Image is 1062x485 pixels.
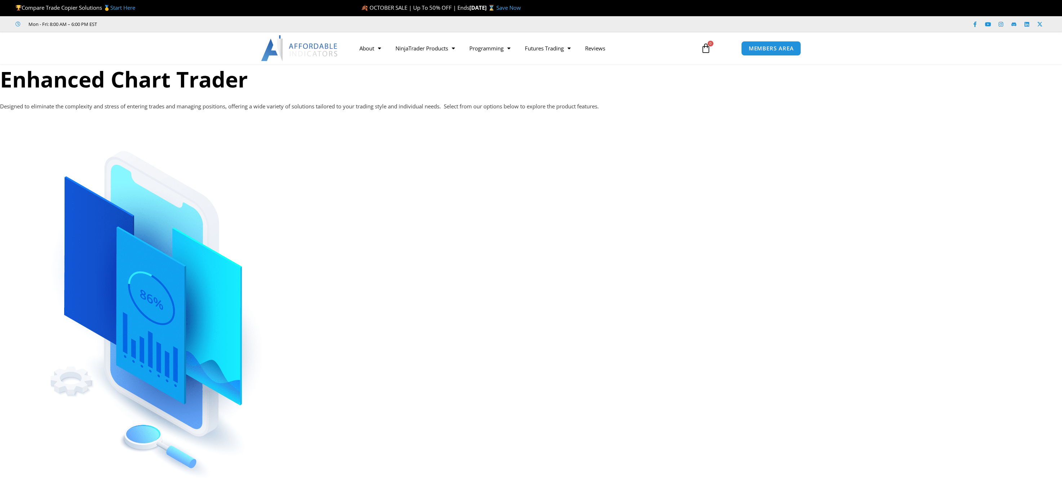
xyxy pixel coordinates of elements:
[749,46,794,51] span: MEMBERS AREA
[110,4,135,11] a: Start Here
[462,40,518,57] a: Programming
[708,41,713,46] span: 0
[16,5,21,10] img: 🏆
[16,4,135,11] span: Compare Trade Copier Solutions 🥇
[361,4,469,11] span: 🍂 OCTOBER SALE | Up To 50% OFF | Ends
[741,41,801,56] a: MEMBERS AREA
[518,40,578,57] a: Futures Trading
[107,21,215,28] iframe: Customer reviews powered by Trustpilot
[690,38,722,59] a: 0
[469,4,496,11] strong: [DATE] ⌛
[496,4,521,11] a: Save Now
[261,35,338,61] img: LogoAI | Affordable Indicators – NinjaTrader
[388,40,462,57] a: NinjaTrader Products
[27,20,97,28] span: Mon - Fri: 8:00 AM – 6:00 PM EST
[352,40,692,57] nav: Menu
[578,40,612,57] a: Reviews
[352,40,388,57] a: About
